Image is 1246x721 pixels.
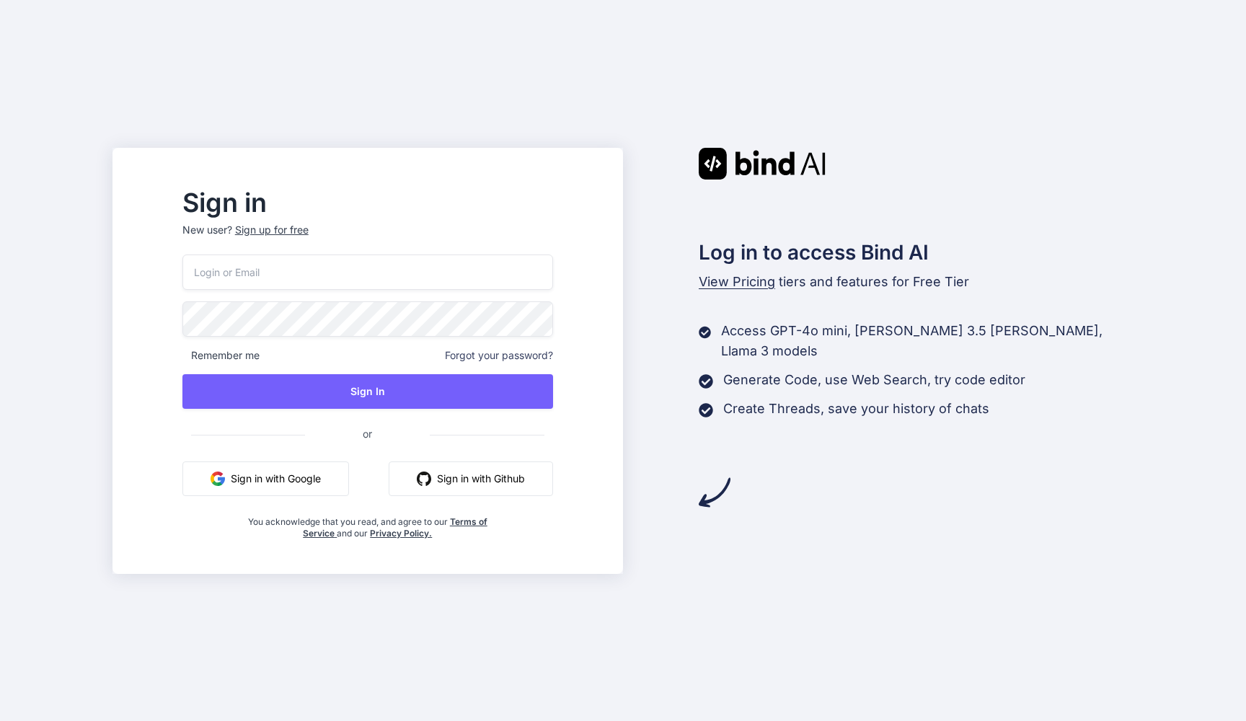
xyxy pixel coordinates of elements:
[723,370,1025,390] p: Generate Code, use Web Search, try code editor
[244,508,491,539] div: You acknowledge that you read, and agree to our and our
[211,472,225,486] img: google
[305,416,430,451] span: or
[303,516,487,539] a: Terms of Service
[723,399,989,419] p: Create Threads, save your history of chats
[417,472,431,486] img: github
[235,223,309,237] div: Sign up for free
[445,348,553,363] span: Forgot your password?
[699,274,775,289] span: View Pricing
[182,255,553,290] input: Login or Email
[389,461,553,496] button: Sign in with Github
[699,148,826,180] img: Bind AI logo
[699,272,1134,292] p: tiers and features for Free Tier
[182,348,260,363] span: Remember me
[182,191,553,214] h2: Sign in
[699,237,1134,267] h2: Log in to access Bind AI
[699,477,730,508] img: arrow
[370,528,432,539] a: Privacy Policy.
[182,461,349,496] button: Sign in with Google
[182,223,553,255] p: New user?
[721,321,1134,361] p: Access GPT-4o mini, [PERSON_NAME] 3.5 [PERSON_NAME], Llama 3 models
[182,374,553,409] button: Sign In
